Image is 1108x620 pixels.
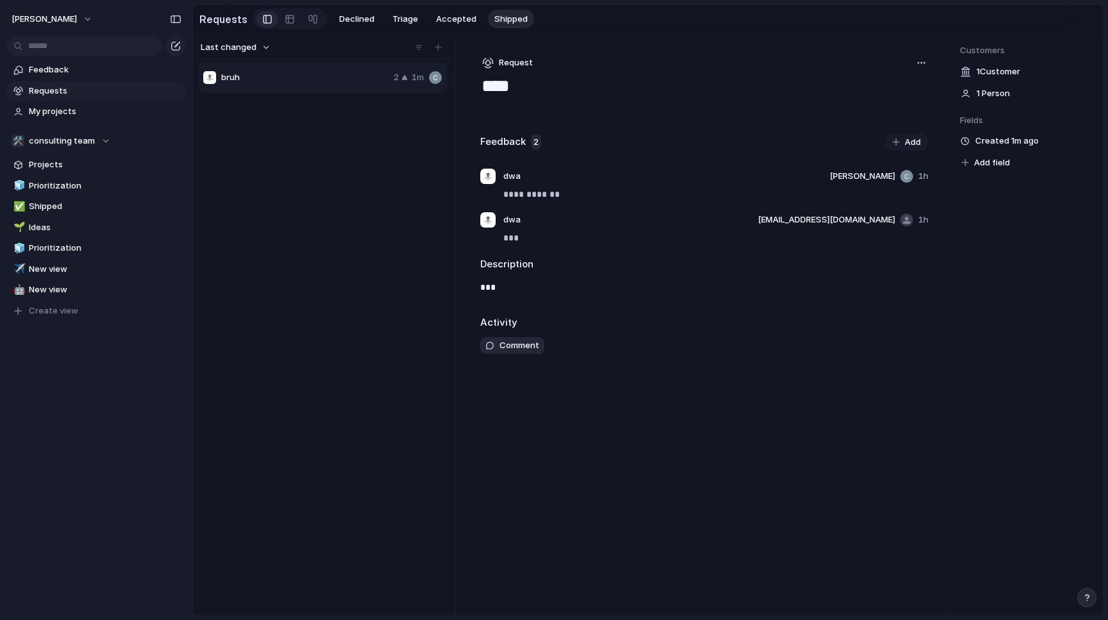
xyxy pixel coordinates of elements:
a: 🤖New view [6,280,186,299]
span: Created 1m ago [975,135,1039,147]
span: Request [499,56,533,69]
button: 🧊 [12,242,24,255]
a: Requests [6,81,186,101]
div: 🧊 [13,178,22,193]
div: 🌱 [13,220,22,235]
div: 🤖 [13,283,22,297]
button: Shipped [488,10,534,29]
span: 1h [918,170,928,183]
a: Feedback [6,60,186,80]
h2: Feedback [480,135,526,149]
button: Accepted [430,10,483,29]
div: ✅ [13,199,22,214]
span: dwa [503,170,521,183]
button: Last changed [199,39,273,56]
span: Triage [392,13,418,26]
span: Requests [29,85,181,97]
span: Fields [960,114,1093,127]
span: 1h [918,214,928,226]
a: ✈️New view [6,260,186,279]
a: 🧊Prioritization [6,176,186,196]
span: New view [29,263,181,276]
span: [EMAIL_ADDRESS][DOMAIN_NAME] [758,214,895,226]
button: 🛠️consulting team [6,131,186,151]
span: 1 Person [977,87,1010,100]
button: 🌱 [12,221,24,234]
button: Triage [386,10,424,29]
span: Prioritization [29,242,181,255]
span: Create view [29,305,78,317]
h2: Activity [480,315,517,330]
span: Feedback [29,63,181,76]
span: Add field [974,156,1010,169]
span: Prioritization [29,180,181,192]
span: [PERSON_NAME] [12,13,77,26]
button: ✅ [12,200,24,213]
span: Comment [499,339,539,352]
a: My projects [6,102,186,121]
button: 🤖 [12,283,24,296]
span: dwa [503,214,521,226]
button: Add [885,133,928,151]
span: Shipped [494,13,528,26]
span: 1 Customer [977,65,1020,78]
span: My projects [29,105,181,118]
div: 🧊 [13,241,22,256]
span: Add [905,136,921,149]
span: consulting team [29,135,95,147]
span: Accepted [436,13,476,26]
span: Last changed [201,41,256,54]
a: 🌱Ideas [6,218,186,237]
div: 🛠️ [12,135,24,147]
button: Request [480,54,535,71]
button: Add field [960,155,1012,171]
span: bruh [221,71,389,84]
span: New view [29,283,181,296]
span: Customers [960,44,1093,57]
span: 2 [394,71,399,84]
button: 🧊 [12,180,24,192]
span: Projects [29,158,181,171]
span: Shipped [29,200,181,213]
span: [PERSON_NAME] [830,170,895,183]
button: [PERSON_NAME] [6,9,99,29]
button: Create view [6,301,186,321]
span: 2 [531,134,541,151]
span: Ideas [29,221,181,234]
a: Projects [6,155,186,174]
a: 🧊Prioritization [6,239,186,258]
div: ✈️ [13,262,22,276]
span: Declined [339,13,374,26]
button: Comment [480,337,544,354]
h2: Description [480,257,928,272]
a: ✅Shipped [6,197,186,216]
span: 1m [412,71,424,84]
button: Declined [333,10,381,29]
button: ✈️ [12,263,24,276]
h2: Requests [199,12,248,27]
